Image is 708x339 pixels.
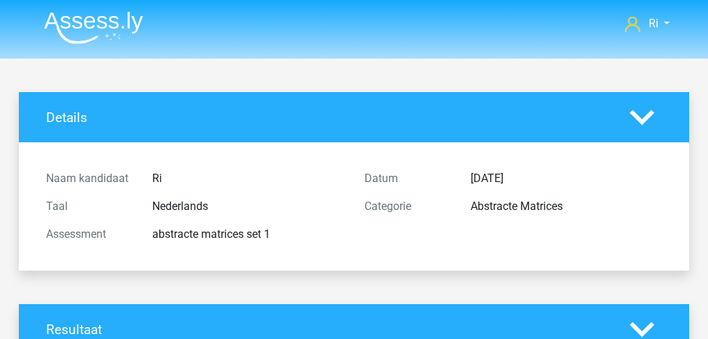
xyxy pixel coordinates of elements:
div: Nederlands [142,198,354,215]
h4: Resultaat [46,322,609,338]
div: [DATE] [460,170,672,187]
div: Categorie [354,198,460,215]
a: Ri [619,15,675,32]
div: Datum [354,170,460,187]
div: Taal [36,198,142,215]
div: abstracte matrices set 1 [142,226,354,243]
div: Naam kandidaat [36,170,142,187]
h4: Details [46,110,609,126]
div: Ri [142,170,354,187]
div: Abstracte Matrices [460,198,672,215]
div: Assessment [36,226,142,243]
img: Assessly [44,11,143,44]
span: Ri [649,17,658,30]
